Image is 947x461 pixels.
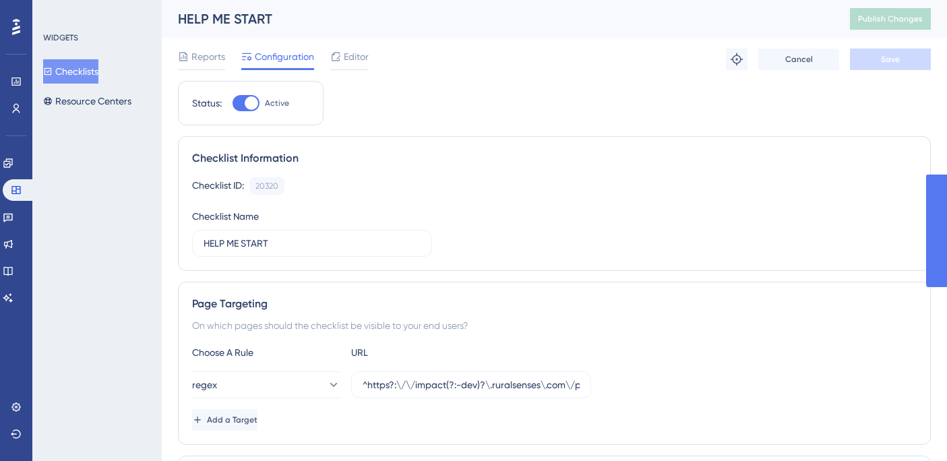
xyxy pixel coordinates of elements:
span: Configuration [255,49,314,65]
button: Cancel [758,49,839,70]
iframe: UserGuiding AI Assistant Launcher [890,408,931,448]
div: Status: [192,95,222,111]
span: Reports [191,49,225,65]
div: Choose A Rule [192,344,340,361]
button: Save [850,49,931,70]
button: Add a Target [192,409,257,431]
div: WIDGETS [43,32,78,43]
span: Editor [344,49,369,65]
div: 20320 [255,181,278,191]
span: Publish Changes [858,13,923,24]
div: Checklist ID: [192,177,244,195]
div: URL [351,344,499,361]
button: Publish Changes [850,8,931,30]
span: Cancel [785,54,813,65]
button: Resource Centers [43,89,131,113]
div: Checklist Name [192,208,259,224]
button: Checklists [43,59,98,84]
div: Checklist Information [192,150,917,166]
div: HELP ME START [178,9,816,28]
span: Add a Target [207,414,257,425]
span: Save [881,54,900,65]
div: Page Targeting [192,296,917,312]
div: On which pages should the checklist be visible to your end users? [192,317,917,334]
span: regex [192,377,217,393]
span: Active [265,98,289,109]
button: regex [192,371,340,398]
input: yourwebsite.com/path [363,377,580,392]
input: Type your Checklist name [204,236,421,251]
